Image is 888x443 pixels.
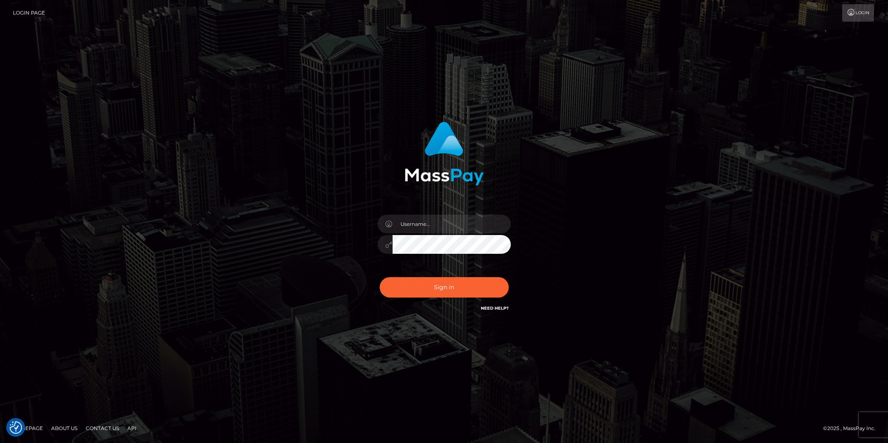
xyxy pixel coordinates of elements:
[842,4,874,22] a: Login
[124,422,140,435] a: API
[405,122,484,185] img: MassPay Login
[393,215,511,233] input: Username...
[823,424,882,433] div: © 2025 , MassPay Inc.
[10,421,22,434] button: Consent Preferences
[82,422,122,435] a: Contact Us
[9,422,46,435] a: Homepage
[10,421,22,434] img: Revisit consent button
[481,305,509,311] a: Need Help?
[13,4,45,22] a: Login Page
[48,422,81,435] a: About Us
[380,277,509,298] button: Sign in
